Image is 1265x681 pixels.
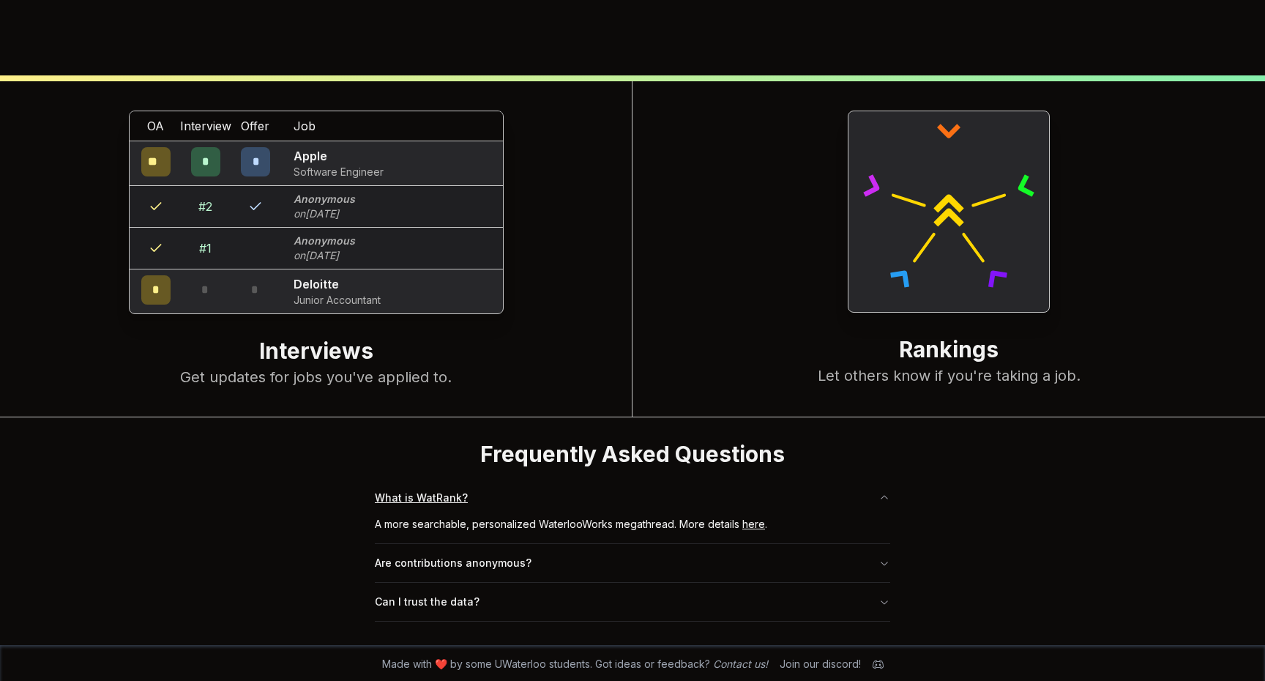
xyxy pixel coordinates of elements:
h2: Rankings [662,336,1236,365]
p: Anonymous [294,192,355,206]
span: Made with ❤️ by some UWaterloo students. Got ideas or feedback? [382,657,768,671]
button: Are contributions anonymous? [375,544,890,582]
p: Get updates for jobs you've applied to. [29,367,602,387]
p: on [DATE] [294,206,355,221]
a: Contact us! [713,658,768,670]
a: here [742,518,765,530]
h2: Frequently Asked Questions [375,441,890,467]
div: What is WatRank? [375,517,890,543]
p: on [DATE] [294,248,355,263]
button: What is WatRank? [375,479,890,517]
span: Job [294,117,316,135]
span: Interview [180,117,231,135]
p: Software Engineer [294,165,384,179]
div: # 1 [199,239,212,257]
div: A more searchable, personalized WaterlooWorks megathread. More details . [375,517,890,543]
span: OA [147,117,164,135]
p: Apple [294,147,384,165]
div: # 2 [198,198,212,215]
p: Junior Accountant [294,293,381,308]
div: Join our discord! [780,657,861,671]
p: Anonymous [294,234,355,248]
span: Offer [241,117,269,135]
h2: Interviews [29,338,602,367]
button: Can I trust the data? [375,583,890,621]
p: Let others know if you're taking a job. [662,365,1236,386]
p: Deloitte [294,275,381,293]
